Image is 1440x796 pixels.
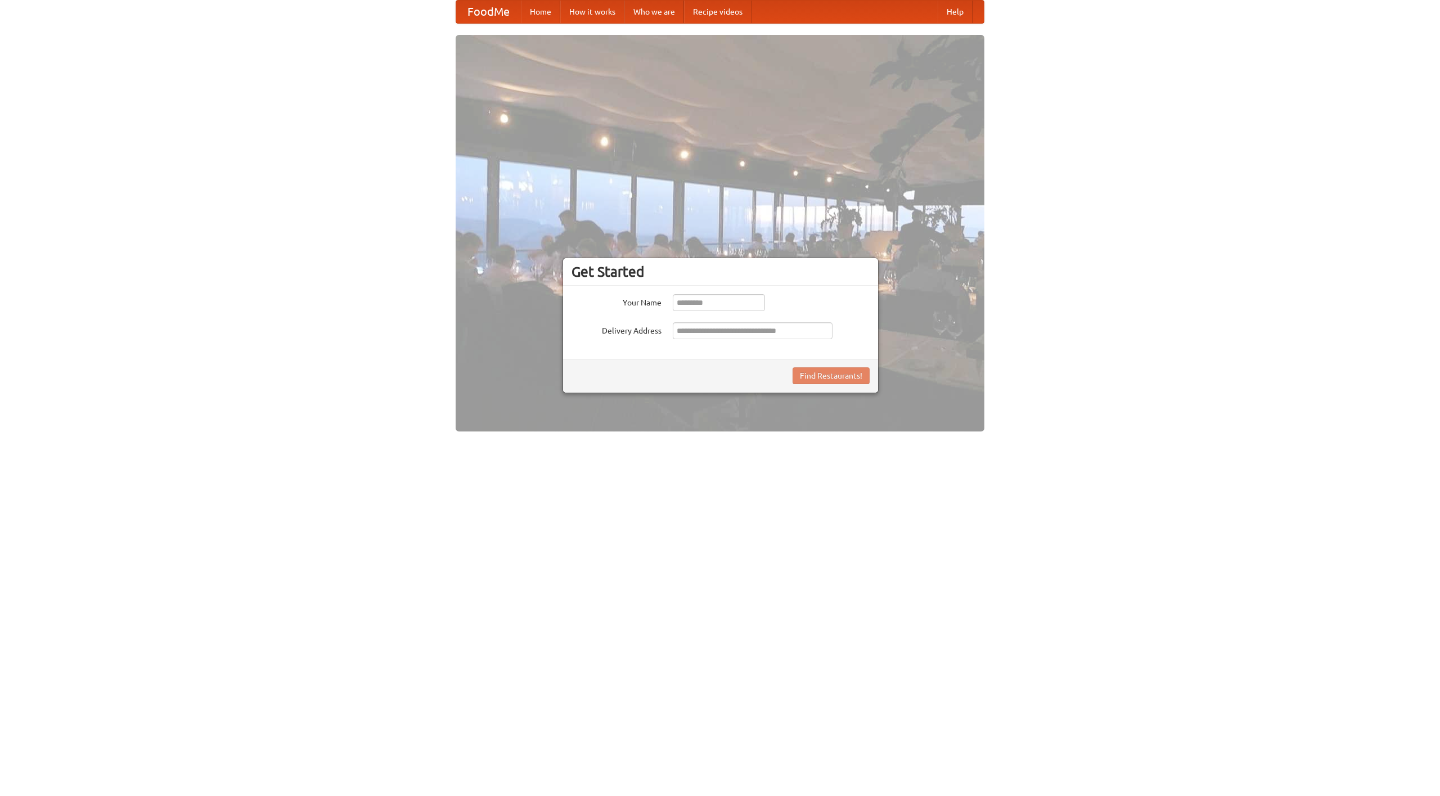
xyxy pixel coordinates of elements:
a: Recipe videos [684,1,751,23]
label: Your Name [571,294,661,308]
a: FoodMe [456,1,521,23]
button: Find Restaurants! [793,367,870,384]
a: Home [521,1,560,23]
a: Help [938,1,973,23]
a: How it works [560,1,624,23]
h3: Get Started [571,263,870,280]
a: Who we are [624,1,684,23]
label: Delivery Address [571,322,661,336]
